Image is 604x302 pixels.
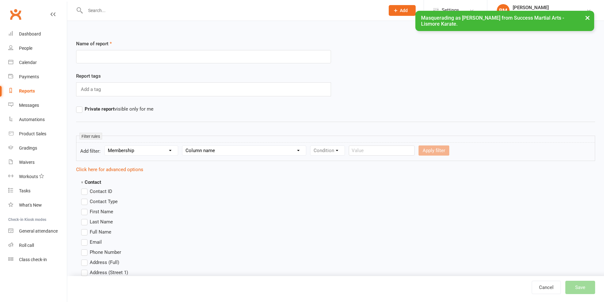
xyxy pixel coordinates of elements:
div: Waivers [19,160,35,165]
a: Messages [8,98,67,112]
div: Calendar [19,60,37,65]
span: Full Name [90,228,111,235]
span: Email [90,238,102,245]
button: × [582,11,593,24]
a: Workouts [8,170,67,184]
a: Calendar [8,55,67,70]
div: Automations [19,117,45,122]
span: Address (Full) [90,259,119,265]
a: Product Sales [8,127,67,141]
div: [PERSON_NAME] [513,5,586,10]
input: Search... [83,6,380,15]
div: Roll call [19,243,34,248]
span: visible only for me [85,105,153,112]
a: Click here for advanced options [76,167,143,172]
span: Masquerading as [PERSON_NAME] from Success Martial Arts - Lismore Karate. [421,15,564,27]
span: Settings [442,3,459,17]
label: Report tags [76,72,101,80]
input: Add a tag [80,85,103,93]
span: Last Name [90,218,113,225]
a: Payments [8,70,67,84]
a: Waivers [8,155,67,170]
a: Cancel [532,281,561,294]
form: Add filter: [76,142,595,161]
strong: Private report [85,106,114,112]
span: Add [400,8,408,13]
a: Automations [8,112,67,127]
div: What's New [19,202,42,208]
span: Contact Type [90,198,118,204]
div: Dashboard [19,31,41,36]
a: Clubworx [8,6,23,22]
div: Messages [19,103,39,108]
a: General attendance kiosk mode [8,224,67,238]
div: Payments [19,74,39,79]
label: Name of report [76,40,112,48]
div: RM [497,4,510,17]
small: Filter rules [80,133,102,139]
span: First Name [90,208,113,215]
span: Address (Street 1) [90,269,128,275]
a: What's New [8,198,67,212]
a: Roll call [8,238,67,253]
span: Phone Number [90,248,121,255]
div: People [19,46,32,51]
strong: Contact [81,179,101,185]
span: Contact ID [90,188,112,194]
a: Gradings [8,141,67,155]
div: Workouts [19,174,38,179]
div: Class check-in [19,257,47,262]
div: Success Martial Arts - Lismore Karate [513,10,586,16]
div: Tasks [19,188,30,193]
input: Value [349,145,415,156]
div: Product Sales [19,131,46,136]
a: People [8,41,67,55]
a: Dashboard [8,27,67,41]
a: Class kiosk mode [8,253,67,267]
a: Tasks [8,184,67,198]
button: Add [389,5,416,16]
div: Reports [19,88,35,93]
a: Reports [8,84,67,98]
div: General attendance [19,228,58,234]
div: Gradings [19,145,37,151]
